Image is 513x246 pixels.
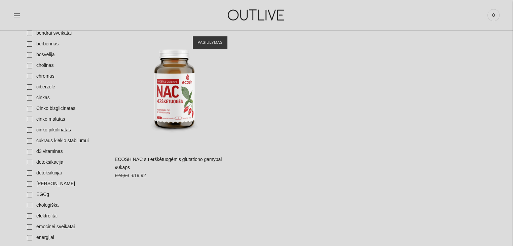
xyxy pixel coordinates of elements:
a: elektrolitai [23,211,108,221]
span: €19,92 [132,173,146,178]
a: ECOSH NAC su erškėtuogėmis glutationo gamybai 90kaps [115,157,222,170]
a: bendrai sveikatai [23,28,108,39]
a: [PERSON_NAME] [23,178,108,189]
a: 0 [487,8,500,23]
a: energijai [23,232,108,243]
a: emocinei sveikatai [23,221,108,232]
a: Cinko bisglicinatas [23,103,108,114]
a: cinko malatas [23,114,108,125]
a: d3 vitaminas [23,146,108,157]
img: OUTLIVE [215,3,299,27]
a: cinkas [23,92,108,103]
a: detoksikacija [23,157,108,168]
a: detoksikcijai [23,168,108,178]
a: cinko pikolinatas [23,125,108,135]
a: cholinas [23,60,108,71]
a: ekologiška [23,200,108,211]
a: bosvelija [23,49,108,60]
s: €24,90 [115,173,129,178]
a: chromas [23,71,108,82]
span: 0 [489,10,498,20]
a: cukraus kiekio stabilumui [23,135,108,146]
a: berberinas [23,39,108,49]
a: EGCg [23,189,108,200]
a: ciberzole [23,82,108,92]
a: ECOSH NAC su erškėtuogėmis glutationo gamybai 90kaps [115,30,234,149]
